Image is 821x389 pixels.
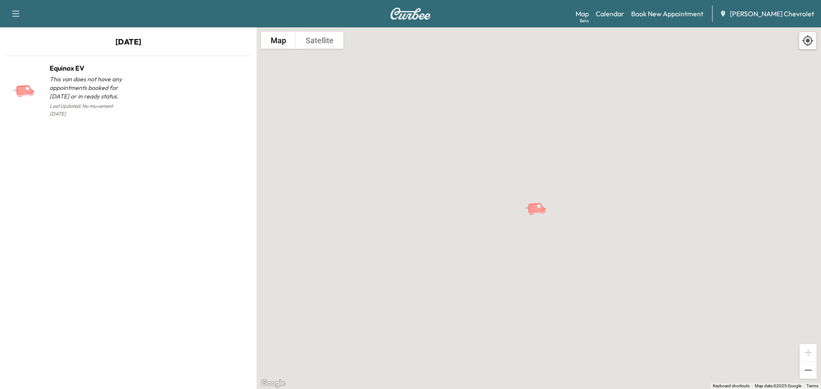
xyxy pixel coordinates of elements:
button: Show street map [261,32,296,49]
gmp-advanced-marker: Equinox EV [524,193,554,208]
button: Zoom out [800,362,817,379]
div: Beta [580,18,589,24]
div: Recenter map [799,32,817,50]
span: [PERSON_NAME] Chevrolet [730,9,814,19]
a: MapBeta [576,9,589,19]
a: Open this area in Google Maps (opens a new window) [259,378,287,389]
p: This van does not have any appointments booked for [DATE] or in ready status. [50,75,128,101]
p: Last Updated: No movement [DATE] [50,101,128,119]
span: Map data ©2025 Google [755,383,801,388]
h1: Equinox EV [50,63,128,73]
img: Google [259,378,287,389]
button: Show satellite imagery [296,32,343,49]
button: Keyboard shortcuts [713,383,750,389]
a: Terms (opens in new tab) [806,383,818,388]
a: Calendar [596,9,624,19]
button: Zoom in [800,344,817,361]
img: Curbee Logo [390,8,431,20]
a: Book New Appointment [631,9,703,19]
